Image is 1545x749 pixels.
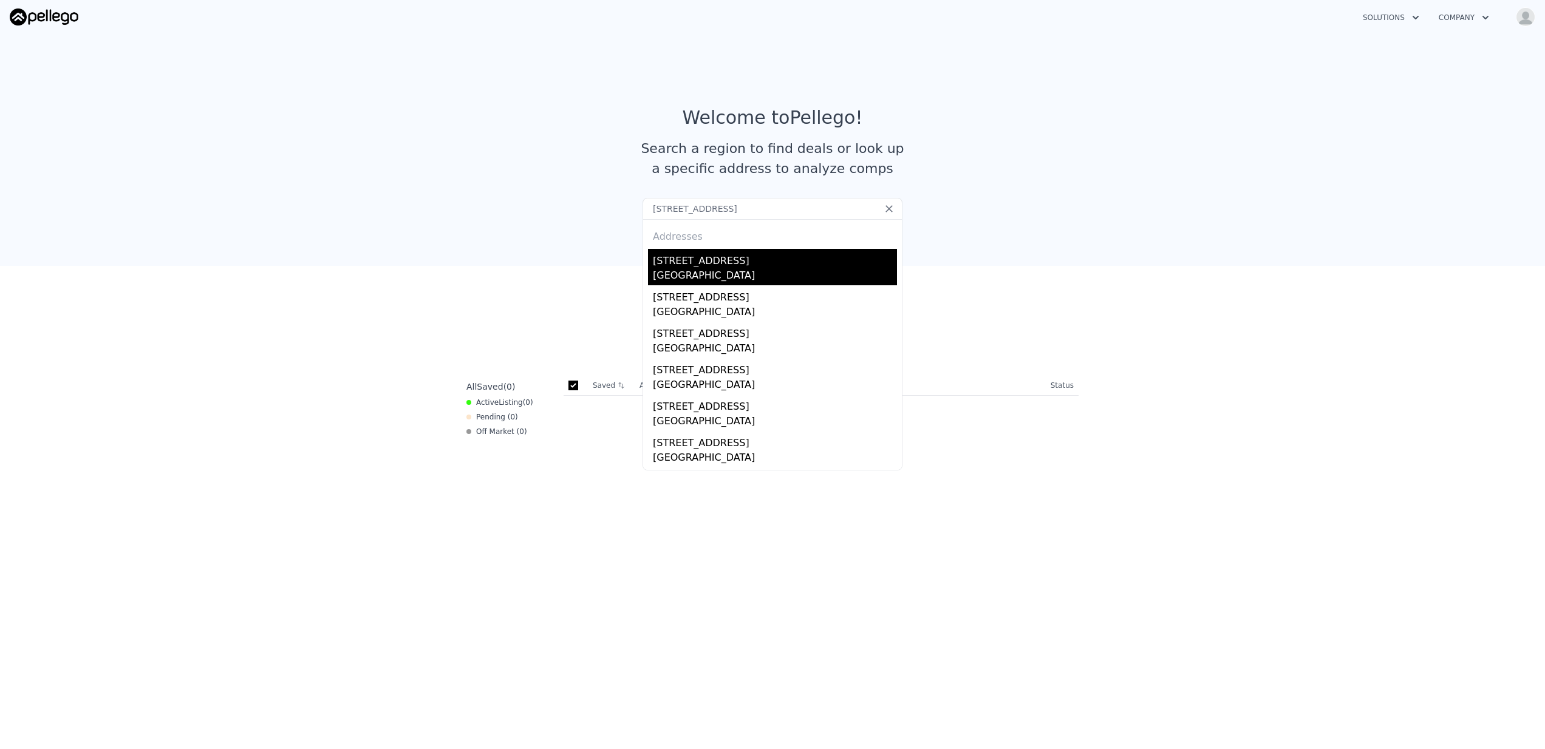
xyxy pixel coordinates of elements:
[653,358,897,378] div: [STREET_ADDRESS]
[466,412,518,422] div: Pending ( 0 )
[653,268,897,285] div: [GEOGRAPHIC_DATA]
[683,107,863,129] div: Welcome to Pellego !
[635,376,1046,396] th: Address
[653,414,897,431] div: [GEOGRAPHIC_DATA]
[1516,7,1535,27] img: avatar
[648,220,897,249] div: Addresses
[1429,7,1499,29] button: Company
[653,305,897,322] div: [GEOGRAPHIC_DATA]
[653,431,897,450] div: [STREET_ADDRESS]
[476,398,533,407] span: Active ( 0 )
[653,341,897,358] div: [GEOGRAPHIC_DATA]
[466,427,527,436] div: Off Market ( 0 )
[1046,376,1079,396] th: Status
[636,138,909,178] div: Search a region to find deals or look up a specific address to analyze comps
[653,285,897,305] div: [STREET_ADDRESS]
[653,467,897,487] div: [STREET_ADDRESS]
[477,382,503,391] span: Saved
[653,450,897,467] div: [GEOGRAPHIC_DATA]
[588,376,635,395] th: Saved
[499,398,523,407] span: Listing
[1353,7,1429,29] button: Solutions
[653,249,897,268] div: [STREET_ADDRESS]
[466,381,515,393] div: All ( 0 )
[462,336,1083,356] div: Save properties to see them here
[653,395,897,414] div: [STREET_ADDRESS]
[462,305,1083,327] div: Saved Properties
[653,378,897,395] div: [GEOGRAPHIC_DATA]
[10,8,78,25] img: Pellego
[653,322,897,341] div: [STREET_ADDRESS]
[643,198,902,220] input: Search an address or region...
